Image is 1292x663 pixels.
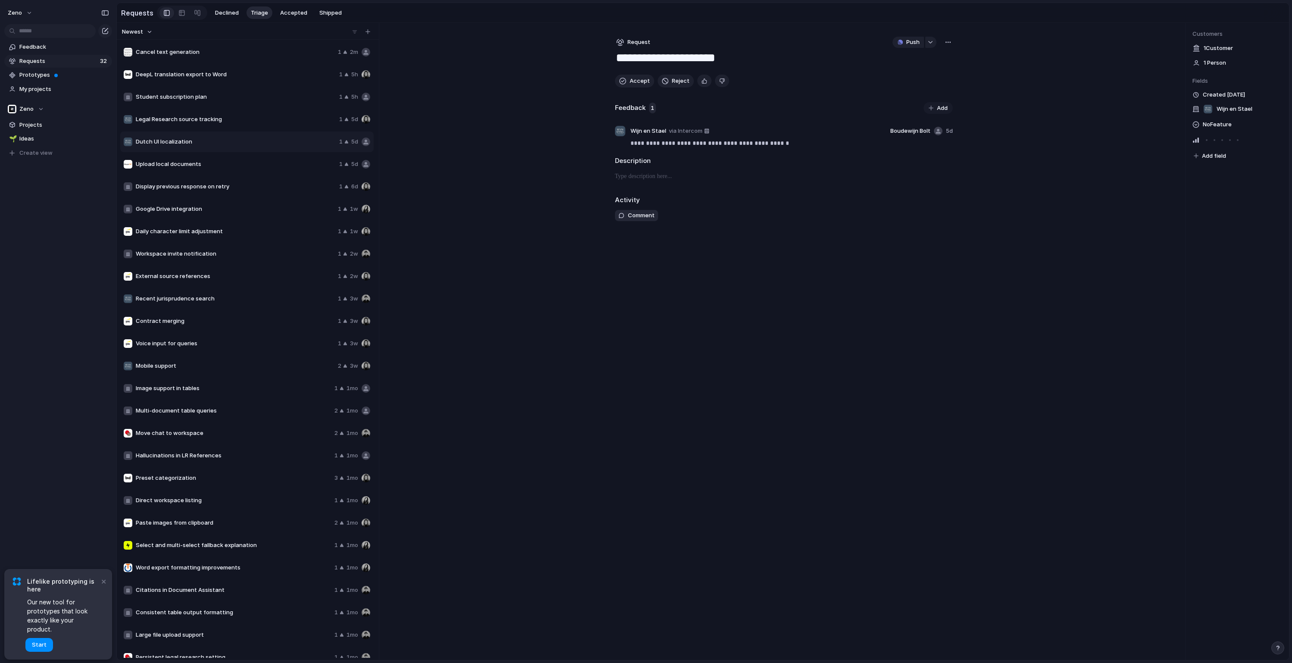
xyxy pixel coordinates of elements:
span: 1 [649,103,656,114]
span: Lifelike prototyping is here [27,578,99,593]
span: Google Drive integration [136,205,334,213]
span: Add field [1202,152,1226,160]
span: 1 [338,227,341,236]
span: Feedback [19,43,109,51]
h2: Description [615,156,953,166]
button: Accepted [276,6,312,19]
button: Start [25,638,53,652]
h2: Activity [615,195,640,205]
span: Reject [672,77,690,85]
span: Zeno [19,105,34,113]
span: Boudewijn Bolt [890,127,930,135]
span: 1mo [346,384,358,393]
span: Ideas [19,134,109,143]
span: 1mo [346,407,358,415]
button: Triage [247,6,272,19]
span: 6d [351,182,358,191]
span: 1mo [346,563,358,572]
span: 2w [350,272,358,281]
a: Prototypes [4,69,112,81]
span: 2 [338,362,341,370]
span: Hallucinations in LR References [136,451,331,460]
span: Recent jurisprudence search [136,294,334,303]
span: Wijn en Stael [1217,105,1252,113]
a: via Intercom [667,126,711,136]
span: Student subscription plan [136,93,336,101]
span: Display previous response on retry [136,182,336,191]
span: 1mo [346,474,358,482]
button: Accept [615,75,654,88]
span: 1 [338,48,341,56]
span: 1 [339,182,343,191]
span: 3w [350,339,358,348]
span: 1mo [346,429,358,438]
span: 1 [334,451,338,460]
span: 3w [350,294,358,303]
span: 1 Person [1204,59,1226,67]
span: Direct workspace listing [136,496,331,505]
span: 32 [100,57,109,66]
button: Request [615,37,652,48]
span: 5d [946,127,953,135]
span: 5h [351,93,358,101]
span: 1 [339,115,343,124]
span: Accepted [280,9,307,17]
button: Declined [211,6,243,19]
span: Shipped [319,9,342,17]
span: Prototypes [19,71,109,79]
span: Zeno [8,9,22,17]
button: Dismiss [98,576,109,586]
h2: Feedback [615,103,646,113]
span: Select and multi-select fallback explanation [136,541,331,550]
button: Newest [121,26,154,38]
span: 1mo [346,586,358,594]
span: No Feature [1203,119,1232,130]
span: Push [906,38,920,47]
span: 1 [334,541,338,550]
span: 1mo [346,541,358,550]
div: 🌱 [9,134,15,144]
span: Multi-document table queries [136,407,331,415]
button: Reject [658,75,694,88]
span: Contract merging [136,317,334,325]
span: DeepL translation export to Word [136,70,336,79]
span: Consistent table output formatting [136,608,331,617]
button: Zeno [4,103,112,116]
span: Wijn en Stael [630,127,666,135]
span: 3w [350,362,358,370]
span: 2m [350,48,358,56]
span: Workspace invite notification [136,250,334,258]
span: 3 [334,474,338,482]
span: 2 [334,519,338,527]
span: 1 [334,384,338,393]
span: 5d [351,138,358,146]
span: Add [937,104,948,113]
span: 1mo [346,653,358,662]
span: 1 [338,339,341,348]
span: 1 [334,653,338,662]
button: Comment [615,210,658,221]
span: 1 [338,294,341,303]
span: 1w [350,227,358,236]
span: 1 [334,608,338,617]
span: 1 [339,160,343,169]
span: Paste images from clipboard [136,519,331,527]
button: Add [924,102,953,114]
span: Customers [1192,30,1282,38]
span: 1 [334,563,338,572]
span: Fields [1192,77,1282,85]
a: Projects [4,119,112,131]
span: Daily character limit adjustment [136,227,334,236]
span: 1 [338,250,341,258]
a: 🌱Ideas [4,132,112,145]
span: 1w [350,205,358,213]
span: 1 [334,496,338,505]
button: Push [893,37,924,48]
span: Projects [19,121,109,129]
span: 1mo [346,631,358,639]
span: Citations in Document Assistant [136,586,331,594]
span: Large file upload support [136,631,331,639]
a: Feedback [4,41,112,53]
span: My projects [19,85,109,94]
